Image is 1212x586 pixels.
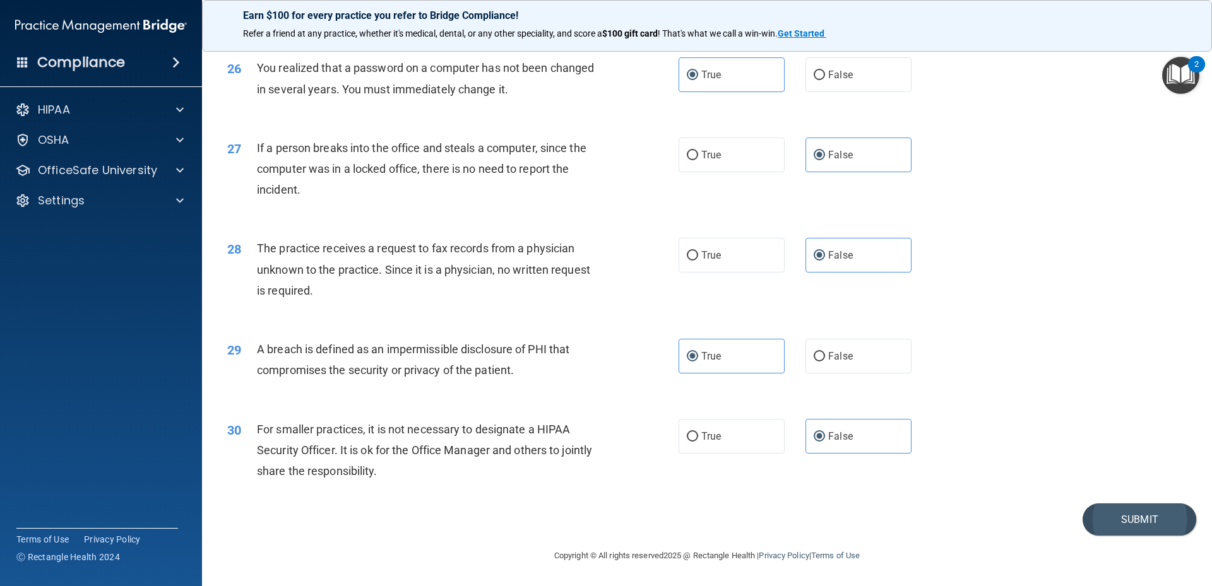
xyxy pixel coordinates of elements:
[828,430,853,442] span: False
[687,251,698,261] input: True
[227,61,241,76] span: 26
[227,141,241,156] span: 27
[828,69,853,81] span: False
[778,28,824,38] strong: Get Started
[658,28,778,38] span: ! That's what we call a win-win.
[687,432,698,442] input: True
[38,163,157,178] p: OfficeSafe University
[1162,57,1199,94] button: Open Resource Center, 2 new notifications
[701,149,721,161] span: True
[15,163,184,178] a: OfficeSafe University
[243,9,1171,21] p: Earn $100 for every practice you refer to Bridge Compliance!
[701,249,721,261] span: True
[38,193,85,208] p: Settings
[243,28,602,38] span: Refer a friend at any practice, whether it's medical, dental, or any other speciality, and score a
[814,151,825,160] input: False
[227,343,241,358] span: 29
[84,533,141,546] a: Privacy Policy
[814,432,825,442] input: False
[15,102,184,117] a: HIPAA
[814,251,825,261] input: False
[38,102,70,117] p: HIPAA
[814,71,825,80] input: False
[257,61,594,95] span: You realized that a password on a computer has not been changed in several years. You must immedi...
[759,551,809,560] a: Privacy Policy
[257,141,586,196] span: If a person breaks into the office and steals a computer, since the computer was in a locked offi...
[257,423,592,478] span: For smaller practices, it is not necessary to designate a HIPAA Security Officer. It is ok for th...
[701,350,721,362] span: True
[828,350,853,362] span: False
[16,533,69,546] a: Terms of Use
[687,352,698,361] input: True
[227,423,241,438] span: 30
[1083,503,1196,536] button: Submit
[38,132,69,148] p: OSHA
[828,249,853,261] span: False
[687,71,698,80] input: True
[828,149,853,161] span: False
[687,151,698,160] input: True
[778,28,826,38] a: Get Started
[257,242,590,296] span: The practice receives a request to fax records from a physician unknown to the practice. Since it...
[15,132,184,148] a: OSHA
[602,28,658,38] strong: $100 gift card
[257,343,569,377] span: A breach is defined as an impermissible disclosure of PHI that compromises the security or privac...
[15,193,184,208] a: Settings
[701,69,721,81] span: True
[811,551,860,560] a: Terms of Use
[37,54,125,71] h4: Compliance
[814,352,825,361] input: False
[701,430,721,442] span: True
[16,551,120,563] span: Ⓒ Rectangle Health 2024
[477,536,937,576] div: Copyright © All rights reserved 2025 @ Rectangle Health | |
[227,242,241,257] span: 28
[1194,64,1199,81] div: 2
[15,13,187,38] img: PMB logo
